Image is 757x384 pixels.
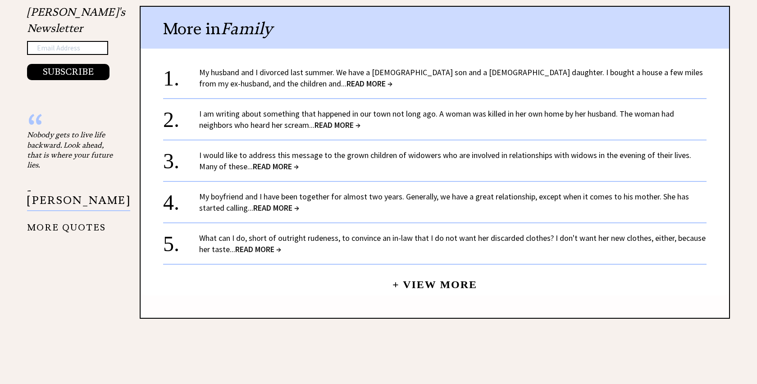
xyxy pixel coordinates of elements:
[141,7,729,49] div: More in
[27,215,106,233] a: MORE QUOTES
[163,149,199,166] div: 3.
[235,244,281,254] span: READ MORE →
[163,232,199,249] div: 5.
[27,121,117,130] div: “
[27,41,108,55] input: Email Address
[392,271,477,290] a: + View More
[253,203,299,213] span: READ MORE →
[199,233,706,254] a: What can I do, short of outright rudeness, to convince an in-law that I do not want her discarded...
[253,161,299,172] span: READ MORE →
[199,191,689,213] a: My boyfriend and I have been together for almost two years. Generally, we have a great relationsh...
[199,108,674,130] a: I am writing about something that happened in our town not long ago. A woman was killed in her ow...
[27,4,125,81] div: [PERSON_NAME]'s Newsletter
[221,18,273,39] span: Family
[163,191,199,208] div: 4.
[199,67,703,89] a: My husband and I divorced last summer. We have a [DEMOGRAPHIC_DATA] son and a [DEMOGRAPHIC_DATA] ...
[27,130,117,170] div: Nobody gets to live life backward. Look ahead, that is where your future lies.
[315,120,360,130] span: READ MORE →
[199,150,691,172] a: I would like to address this message to the grown children of widowers who are involved in relati...
[163,108,199,125] div: 2.
[27,185,130,211] p: - [PERSON_NAME]
[163,67,199,83] div: 1.
[27,64,109,80] button: SUBSCRIBE
[347,78,392,89] span: READ MORE →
